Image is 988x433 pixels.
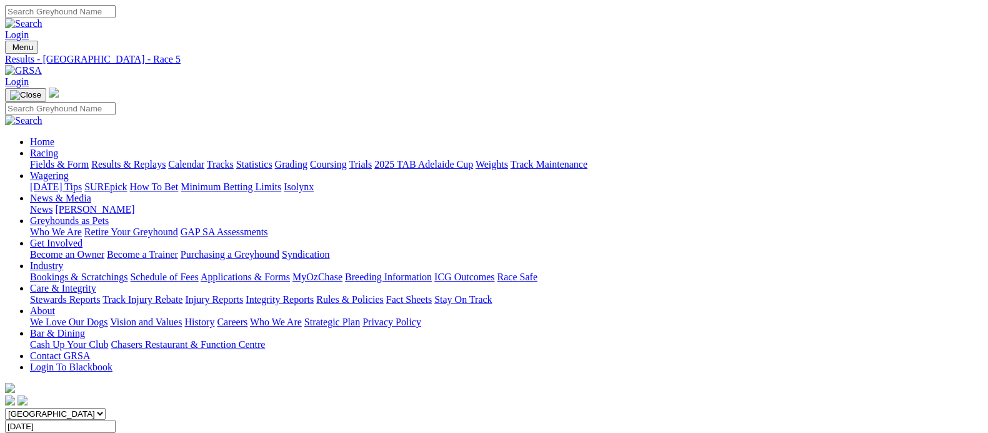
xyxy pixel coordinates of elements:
a: [DATE] Tips [30,181,82,192]
a: Purchasing a Greyhound [181,249,279,260]
a: Privacy Policy [362,317,421,327]
div: Wagering [30,181,983,193]
a: Trials [349,159,372,170]
a: Fields & Form [30,159,89,170]
a: Rules & Policies [316,294,384,305]
input: Search [5,5,116,18]
a: Applications & Forms [201,272,290,282]
a: Who We Are [30,227,82,237]
div: Racing [30,159,983,170]
div: Greyhounds as Pets [30,227,983,238]
a: Syndication [282,249,329,260]
a: Become a Trainer [107,249,178,260]
a: Home [30,136,54,147]
a: Schedule of Fees [130,272,198,282]
a: Race Safe [497,272,537,282]
a: We Love Our Dogs [30,317,107,327]
a: Minimum Betting Limits [181,181,281,192]
a: Calendar [168,159,204,170]
a: Breeding Information [345,272,432,282]
a: Login To Blackbook [30,362,112,372]
a: ICG Outcomes [434,272,494,282]
a: News [30,204,52,215]
img: Search [5,18,42,29]
div: Industry [30,272,983,283]
a: Bar & Dining [30,328,85,339]
a: Wagering [30,170,69,181]
input: Search [5,102,116,115]
img: facebook.svg [5,395,15,405]
button: Toggle navigation [5,41,38,54]
a: Results - [GEOGRAPHIC_DATA] - Race 5 [5,54,983,65]
a: Login [5,29,29,40]
a: Who We Are [250,317,302,327]
a: Injury Reports [185,294,243,305]
img: GRSA [5,65,42,76]
a: SUREpick [84,181,127,192]
a: Bookings & Scratchings [30,272,127,282]
a: Track Injury Rebate [102,294,182,305]
a: Become an Owner [30,249,104,260]
a: News & Media [30,193,91,203]
a: Stewards Reports [30,294,100,305]
a: Integrity Reports [246,294,314,305]
img: logo-grsa-white.png [49,88,59,98]
a: Stay On Track [434,294,492,305]
input: Select date [5,420,116,433]
button: Toggle navigation [5,88,46,102]
a: Coursing [310,159,347,170]
a: Care & Integrity [30,283,96,293]
a: Weights [476,159,508,170]
a: GAP SA Assessments [181,227,268,237]
img: Close [10,90,41,100]
div: Care & Integrity [30,294,983,305]
div: Bar & Dining [30,339,983,350]
a: Cash Up Your Club [30,339,108,350]
a: Get Involved [30,238,82,248]
a: Grading [275,159,307,170]
a: Isolynx [284,181,314,192]
span: Menu [12,43,33,52]
img: logo-grsa-white.png [5,383,15,393]
a: Track Maintenance [511,159,587,170]
a: Fact Sheets [386,294,432,305]
a: [PERSON_NAME] [55,204,134,215]
a: Retire Your Greyhound [84,227,178,237]
a: Careers [217,317,247,327]
a: MyOzChase [292,272,342,282]
a: Contact GRSA [30,350,90,361]
div: About [30,317,983,328]
a: Strategic Plan [304,317,360,327]
a: About [30,305,55,316]
a: Industry [30,260,63,271]
div: Get Involved [30,249,983,260]
a: 2025 TAB Adelaide Cup [374,159,473,170]
div: News & Media [30,204,983,215]
img: twitter.svg [17,395,27,405]
a: Results & Replays [91,159,166,170]
a: History [184,317,214,327]
a: Greyhounds as Pets [30,215,109,226]
a: Tracks [207,159,234,170]
img: Search [5,115,42,126]
a: Chasers Restaurant & Function Centre [111,339,265,350]
a: Racing [30,148,58,158]
a: Login [5,76,29,87]
a: Statistics [236,159,272,170]
a: Vision and Values [110,317,182,327]
a: How To Bet [130,181,179,192]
